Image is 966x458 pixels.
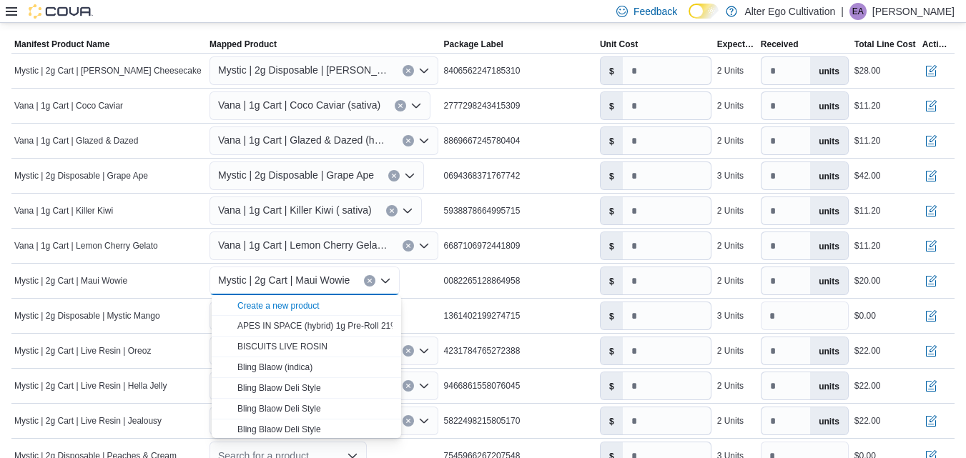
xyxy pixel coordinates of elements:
div: Efrain Ambriz [849,3,867,20]
span: 0082265128864958 [444,275,521,287]
span: Vana | 1g Cart | Glazed & Dazed (hybrid) [218,131,388,149]
span: Vana | 1g Cart | Coco Caviar [14,100,123,111]
button: Open list of options [418,345,430,357]
p: Alter Ego Cultivation [744,3,835,20]
div: 2 Units [717,65,744,76]
span: EA [852,3,864,20]
label: $ [601,57,623,84]
button: Create a new product [212,295,401,316]
div: $11.20 [854,100,881,111]
label: units [810,197,848,224]
label: units [810,337,848,364]
button: Clear input [403,135,414,146]
label: $ [601,267,623,294]
div: $11.20 [854,205,881,216]
span: Unit Cost [600,39,638,50]
span: Bling Blaow Deli Style [237,424,321,434]
label: units [810,162,848,189]
div: 2 Units [717,205,744,216]
label: $ [601,232,623,259]
label: units [810,372,848,399]
button: Clear input [403,380,414,392]
div: $22.00 [854,345,881,357]
span: Expected [717,39,755,50]
label: $ [601,372,623,399]
button: Clear input [403,65,414,76]
span: Mystic | 2g Disposable | Mystic Mango [14,310,160,322]
button: Bling Blaow (indica) [212,357,401,378]
div: 3 Units [717,310,744,322]
button: Create a new product [237,300,320,312]
span: 0694368371767742 [444,170,521,181]
button: Open list of options [418,65,430,76]
span: Mystic | 2g Cart | Live Resin | Hella Jelly [14,380,167,392]
span: Feedback [634,4,677,19]
span: Mystic | 2g Cart | Maui Wowie [14,275,127,287]
div: $11.20 [854,240,881,252]
span: Mapped Product [210,39,277,50]
button: Clear input [403,415,414,427]
label: units [810,57,848,84]
label: $ [601,92,623,119]
span: Mystic | 2g Disposable | Grape Ape [218,166,374,184]
button: Open list of options [404,170,415,181]
span: 8869667245780404 [444,135,521,146]
span: Mystic | 2g Cart | Maui Wowie [218,272,350,289]
button: Bling Blaow Deli Style [212,399,401,419]
span: Received [761,39,799,50]
button: Bling Blaow Deli Style [212,419,401,440]
span: Mystic | 2g Cart | Live Resin | Oreoz [14,345,151,357]
span: Vana | 1g Cart | Glazed & Dazed [14,135,138,146]
div: 2 Units [717,415,744,427]
span: 5938878664995715 [444,205,521,216]
label: units [810,92,848,119]
span: 2777298243415309 [444,100,521,111]
button: Clear input [403,240,414,252]
button: Open list of options [418,240,430,252]
span: Package Label [444,39,503,50]
button: BISCUITS LIVE ROSIN [212,337,401,357]
label: $ [601,337,623,364]
button: Clear input [388,170,400,181]
span: Mystic | 2g Cart | [PERSON_NAME] Cheesecake [14,65,202,76]
div: 2 Units [717,240,744,252]
div: $20.00 [854,275,881,287]
span: Total Line Cost [854,39,916,50]
div: $11.20 [854,135,881,146]
div: 2 Units [717,380,744,392]
div: 2 Units [717,275,744,287]
button: Open list of options [418,415,430,427]
span: 4231784765272388 [444,345,521,357]
label: $ [601,302,623,329]
p: [PERSON_NAME] [872,3,955,20]
div: 2 Units [717,100,744,111]
span: Actions [922,39,952,50]
span: APES IN SPACE (hybrid) 1g Pre-Roll 21% [237,321,398,331]
label: $ [601,162,623,189]
span: 6687106972441809 [444,240,521,252]
input: Dark Mode [689,4,719,19]
button: Clear input [395,100,406,111]
span: Mystic | 2g Cart | Live Resin | Jealousy [14,415,162,427]
span: Mystic | 2g Disposable | Grape Ape [14,170,148,181]
span: Vana | 1g Cart | Coco Caviar (sativa) [218,96,380,114]
label: units [810,127,848,154]
label: $ [601,197,623,224]
span: 9466861558076045 [444,380,521,392]
button: Clear input [386,205,398,216]
button: Clear input [403,345,414,357]
div: $0.00 [854,310,876,322]
div: 3 Units [717,170,744,181]
button: Close list of options [380,275,391,287]
label: units [810,267,848,294]
span: Mystic | 2g Disposable | [PERSON_NAME] Cheesecake [218,61,388,79]
label: $ [601,127,623,154]
div: $28.00 [854,65,881,76]
button: Bling Blaow Deli Style [212,378,401,399]
button: Open list of options [402,205,413,216]
div: $22.00 [854,380,881,392]
button: Open list of options [418,380,430,392]
div: 2 Units [717,135,744,146]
